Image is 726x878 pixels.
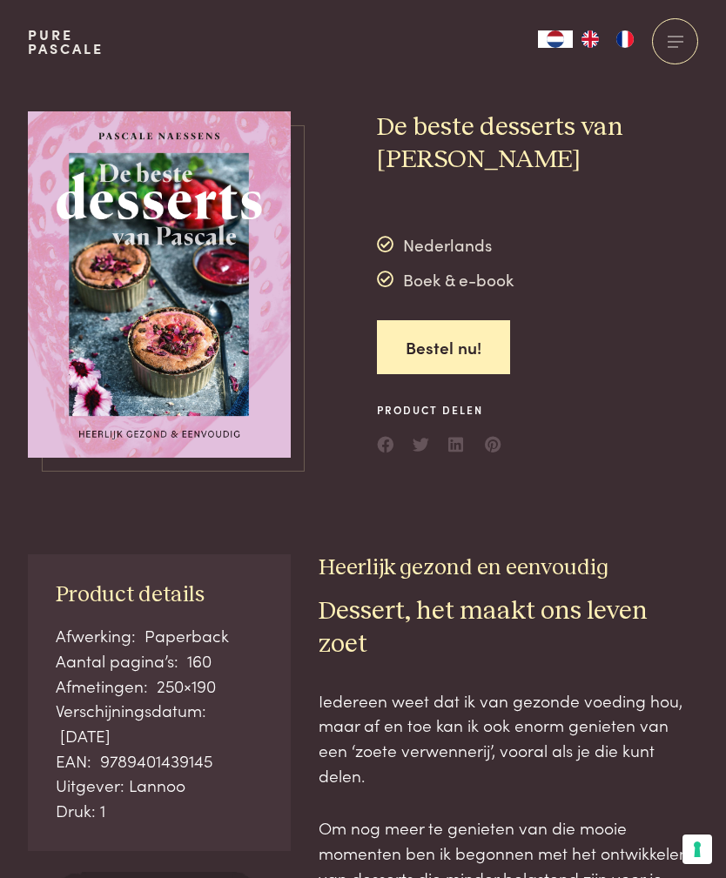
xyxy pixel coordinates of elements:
div: Druk: 1 [56,798,264,823]
button: Uw voorkeuren voor toestemming voor trackingtechnologieën [682,834,712,864]
aside: Language selected: Nederlands [538,30,642,48]
ul: Language list [573,30,642,48]
span: Product details [56,584,205,606]
h2: De beste desserts van [PERSON_NAME] [377,111,698,176]
div: Afwerking: Paperback Aantal pagina’s: 160 Afmetingen: 250×190 Verschijningsdatum: [DATE] EAN: 978... [56,623,264,773]
div: Nederlands [377,231,514,258]
img: https://admin.purepascale.com/wp-content/uploads/2024/11/9789401439145.jpg [28,111,291,458]
span: Product delen [377,402,502,418]
a: FR [608,30,642,48]
h3: Heerlijk gezond en eenvoudig [319,554,698,582]
p: Iedereen weet dat ik van gezonde voeding hou, maar af en toe kan ik ook enorm genieten van een ‘z... [319,688,698,788]
div: Boek & e-book [377,266,514,292]
h2: Dessert, het maakt ons leven zoet [319,595,698,660]
a: PurePascale [28,28,104,56]
a: NL [538,30,573,48]
div: Language [538,30,573,48]
a: Bestel nu! [377,320,510,375]
a: EN [573,30,608,48]
div: Uitgever: Lannoo [56,773,264,798]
